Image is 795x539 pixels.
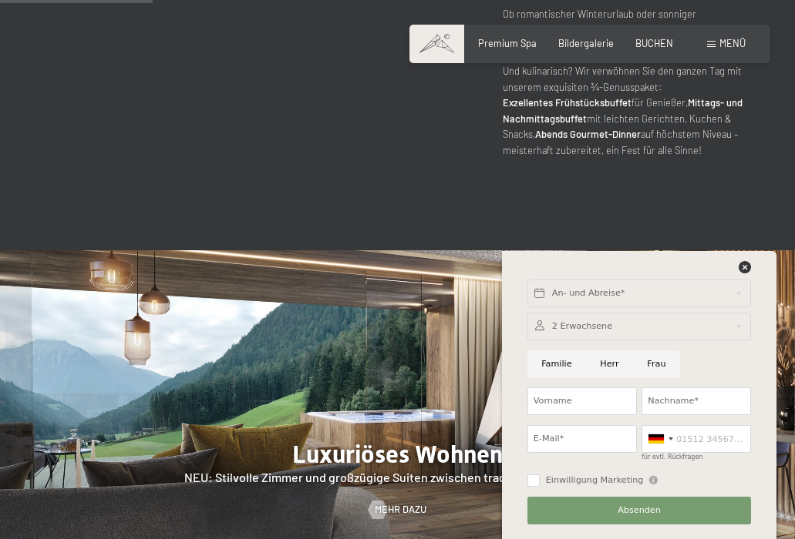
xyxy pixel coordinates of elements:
a: Premium Spa [478,37,537,49]
a: BUCHEN [635,37,673,49]
span: Mehr dazu [375,503,426,517]
strong: Abends Gourmet-Dinner [535,128,641,140]
p: Ob romantischer Winterurlaub oder sonniger Sommertraum – bei uns verbinden sich Sicherheit, Komfo... [503,6,749,53]
a: Bildergalerie [558,37,614,49]
div: Germany (Deutschland): +49 [642,426,678,452]
span: Menü [719,37,746,49]
button: Absenden [527,497,751,524]
strong: Mittags- und Nachmittagsbuffet [503,96,743,124]
input: 01512 3456789 [642,425,751,453]
span: Einwilligung Marketing [546,474,644,487]
strong: Exzellentes Frühstücksbuffet [503,96,632,109]
p: Und kulinarisch? Wir verwöhnen Sie den ganzen Tag mit unserem exquisiten ¾-Genusspaket: für Genie... [503,63,749,158]
a: Mehr dazu [369,503,426,517]
label: für evtl. Rückfragen [642,454,702,460]
span: Absenden [618,504,661,517]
